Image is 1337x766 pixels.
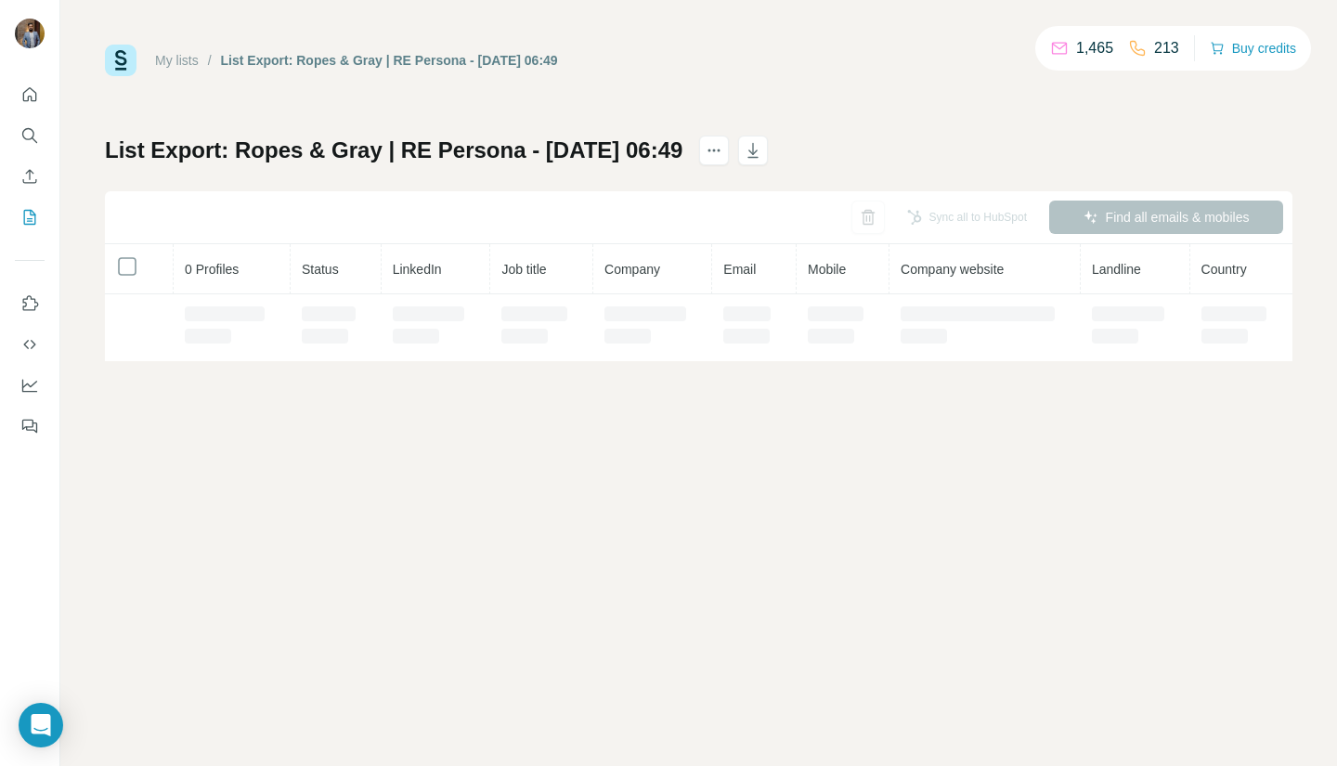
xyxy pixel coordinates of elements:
span: Mobile [808,262,846,277]
span: Job title [501,262,546,277]
button: actions [699,136,729,165]
h1: List Export: Ropes & Gray | RE Persona - [DATE] 06:49 [105,136,682,165]
span: 0 Profiles [185,262,239,277]
div: List Export: Ropes & Gray | RE Persona - [DATE] 06:49 [221,51,558,70]
span: Company website [901,262,1004,277]
span: Email [723,262,756,277]
li: / [208,51,212,70]
img: Avatar [15,19,45,48]
span: Status [302,262,339,277]
div: Open Intercom Messenger [19,703,63,747]
span: LinkedIn [393,262,442,277]
span: Company [604,262,660,277]
button: My lists [15,201,45,234]
img: Surfe Logo [105,45,136,76]
button: Use Surfe on LinkedIn [15,287,45,320]
button: Dashboard [15,369,45,402]
p: 213 [1154,37,1179,59]
button: Feedback [15,409,45,443]
button: Quick start [15,78,45,111]
span: Country [1201,262,1247,277]
p: 1,465 [1076,37,1113,59]
button: Buy credits [1210,35,1296,61]
span: Landline [1092,262,1141,277]
button: Use Surfe API [15,328,45,361]
a: My lists [155,53,199,68]
button: Enrich CSV [15,160,45,193]
button: Search [15,119,45,152]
